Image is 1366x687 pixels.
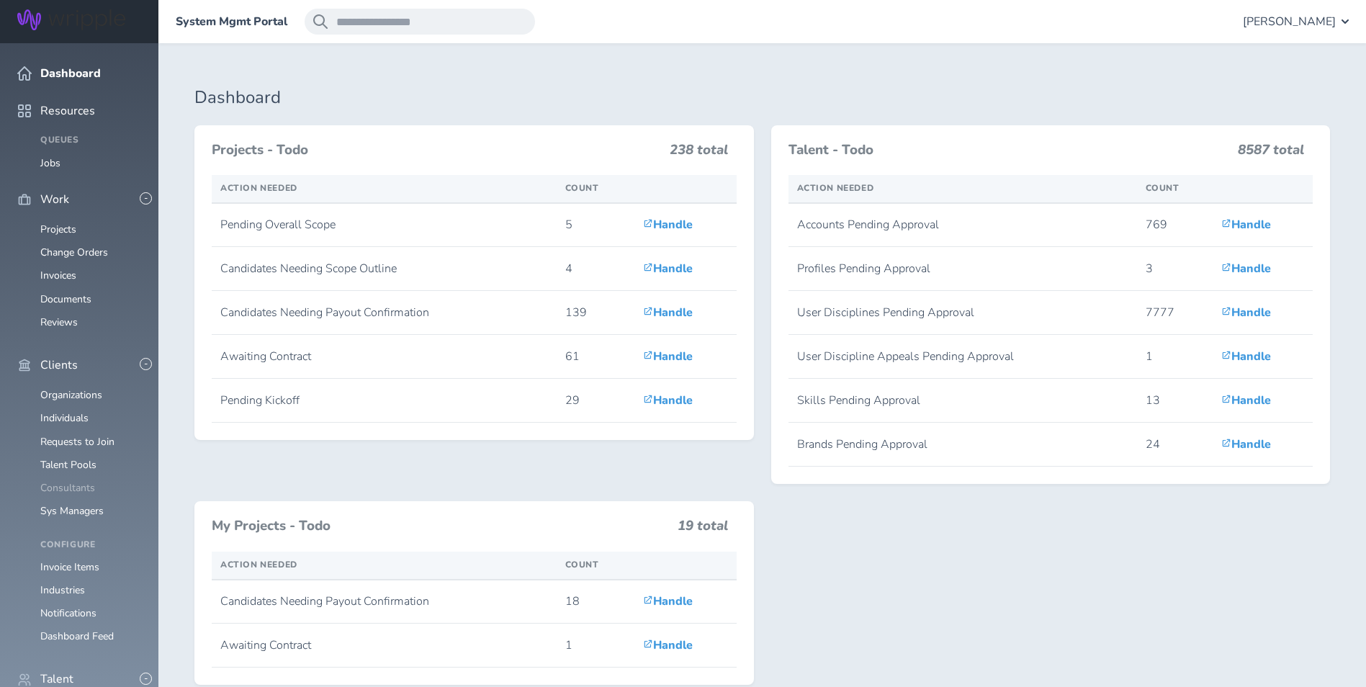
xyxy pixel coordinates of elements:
[643,217,693,233] a: Handle
[40,359,78,372] span: Clients
[565,559,599,570] span: Count
[140,673,152,685] button: -
[40,560,99,574] a: Invoice Items
[557,624,634,668] td: 1
[797,182,874,194] span: Action Needed
[788,379,1137,423] td: Skills Pending Approval
[557,247,634,291] td: 4
[140,358,152,370] button: -
[40,156,60,170] a: Jobs
[788,335,1137,379] td: User Discipline Appeals Pending Approval
[40,223,76,236] a: Projects
[40,104,95,117] span: Resources
[1137,423,1213,467] td: 24
[1221,217,1271,233] a: Handle
[40,435,114,449] a: Requests to Join
[40,481,95,495] a: Consultants
[40,292,91,306] a: Documents
[140,192,152,205] button: -
[1221,436,1271,452] a: Handle
[1137,291,1213,335] td: 7777
[212,624,557,668] td: Awaiting Contract
[1243,15,1336,28] span: [PERSON_NAME]
[788,423,1137,467] td: Brands Pending Approval
[220,559,297,570] span: Action Needed
[1238,143,1304,164] h3: 8587 total
[40,673,73,686] span: Talent
[1221,392,1271,408] a: Handle
[40,606,96,620] a: Notifications
[40,388,102,402] a: Organizations
[557,203,634,247] td: 5
[40,67,101,80] span: Dashboard
[40,458,96,472] a: Talent Pools
[212,291,557,335] td: Candidates Needing Payout Confirmation
[40,269,76,282] a: Invoices
[176,15,287,28] a: System Mgmt Portal
[220,182,297,194] span: Action Needed
[40,583,85,597] a: Industries
[788,143,1230,158] h3: Talent - Todo
[40,411,89,425] a: Individuals
[557,580,634,624] td: 18
[643,349,693,364] a: Handle
[557,379,634,423] td: 29
[643,261,693,277] a: Handle
[565,182,599,194] span: Count
[212,580,557,624] td: Candidates Needing Payout Confirmation
[212,247,557,291] td: Candidates Needing Scope Outline
[40,135,141,145] h4: Queues
[788,203,1137,247] td: Accounts Pending Approval
[788,247,1137,291] td: Profiles Pending Approval
[212,379,557,423] td: Pending Kickoff
[40,246,108,259] a: Change Orders
[1221,261,1271,277] a: Handle
[788,291,1137,335] td: User Disciplines Pending Approval
[17,9,125,30] img: Wripple
[1137,247,1213,291] td: 3
[1137,335,1213,379] td: 1
[678,518,728,540] h3: 19 total
[1137,379,1213,423] td: 13
[643,305,693,320] a: Handle
[40,629,114,643] a: Dashboard Feed
[40,504,104,518] a: Sys Managers
[643,637,693,653] a: Handle
[40,315,78,329] a: Reviews
[40,540,141,550] h4: Configure
[1221,305,1271,320] a: Handle
[194,88,1330,108] h1: Dashboard
[212,518,669,534] h3: My Projects - Todo
[1221,349,1271,364] a: Handle
[40,193,69,206] span: Work
[1137,203,1213,247] td: 769
[670,143,728,164] h3: 238 total
[1146,182,1179,194] span: Count
[643,392,693,408] a: Handle
[643,593,693,609] a: Handle
[212,203,557,247] td: Pending Overall Scope
[1243,9,1349,35] button: [PERSON_NAME]
[212,143,661,158] h3: Projects - Todo
[557,291,634,335] td: 139
[212,335,557,379] td: Awaiting Contract
[557,335,634,379] td: 61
